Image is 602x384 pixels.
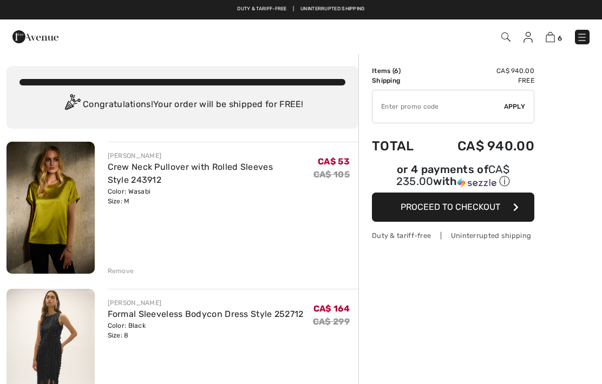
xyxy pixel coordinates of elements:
[546,30,562,43] a: 6
[546,32,555,42] img: Shopping Bag
[401,202,500,212] span: Proceed to Checkout
[396,163,509,188] span: CA$ 235.00
[372,230,534,241] div: Duty & tariff-free | Uninterrupted shipping
[61,94,83,116] img: Congratulation2.svg
[19,94,345,116] div: Congratulations! Your order will be shipped for FREE!
[429,128,534,164] td: CA$ 940.00
[577,32,587,43] img: Menu
[108,151,313,161] div: [PERSON_NAME]
[372,90,504,123] input: Promo code
[12,26,58,48] img: 1ère Avenue
[501,32,511,42] img: Search
[429,76,534,85] td: Free
[429,66,534,76] td: CA$ 940.00
[524,32,533,43] img: My Info
[108,321,304,340] div: Color: Black Size: 8
[318,156,350,167] span: CA$ 53
[6,142,95,274] img: Crew Neck Pullover with Rolled Sleeves Style 243912
[504,102,526,111] span: Apply
[313,316,350,327] s: CA$ 299
[457,178,496,188] img: Sezzle
[108,298,304,308] div: [PERSON_NAME]
[372,76,429,85] td: Shipping
[108,187,313,206] div: Color: Wasabi Size: M
[108,266,134,276] div: Remove
[12,31,58,41] a: 1ère Avenue
[558,34,562,42] span: 6
[372,193,534,222] button: Proceed to Checkout
[372,164,534,193] div: or 4 payments ofCA$ 235.00withSezzle Click to learn more about Sezzle
[372,66,429,76] td: Items ( )
[108,309,304,319] a: Formal Sleeveless Bodycon Dress Style 252712
[372,164,534,189] div: or 4 payments of with
[313,303,350,314] span: CA$ 164
[372,128,429,164] td: Total
[394,67,398,75] span: 6
[313,169,350,180] s: CA$ 105
[108,162,273,185] a: Crew Neck Pullover with Rolled Sleeves Style 243912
